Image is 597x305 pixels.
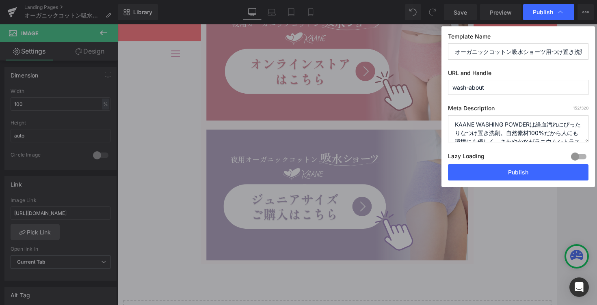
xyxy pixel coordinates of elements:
[448,115,588,142] textarea: KAANE WASHING POWDERは経血汚れにぴったりなつけ置き洗剤。自然素材100%だから人にも環境にも優しく、さわやかなゼラニウムシトラスの香りと共にオーガニックコットンを大切に、しっ...
[569,277,589,297] div: Open Intercom Messenger
[448,69,588,80] label: URL and Handle
[99,107,392,264] img: ジュニアサイズはこちら
[533,9,553,16] span: Publish
[448,151,485,164] label: Lazy Loading
[573,105,588,110] span: /320
[448,33,588,43] label: Template Name
[448,105,588,115] label: Meta Description
[448,164,588,180] button: Publish
[573,105,580,110] span: 152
